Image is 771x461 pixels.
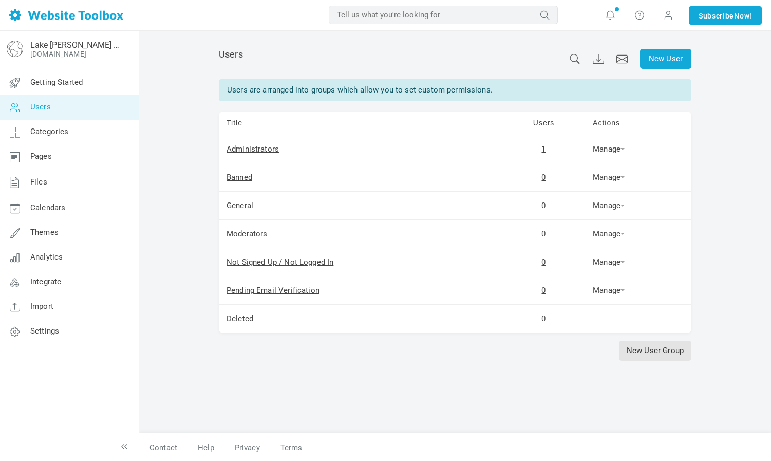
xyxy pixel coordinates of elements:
[30,228,59,237] span: Themes
[640,49,691,69] a: New User
[30,78,83,87] span: Getting Started
[30,102,51,112] span: Users
[689,6,762,25] a: SubscribeNow!
[593,286,625,295] a: Manage
[585,112,691,135] td: Actions
[30,177,47,187] span: Files
[30,277,61,286] span: Integrate
[541,229,546,238] a: 0
[227,173,252,182] a: Banned
[139,439,187,457] a: Contact
[270,439,303,457] a: Terms
[227,314,253,323] a: Deleted
[219,112,502,135] td: Title
[30,326,59,336] span: Settings
[593,144,625,154] a: Manage
[227,229,268,238] a: Moderators
[593,257,625,267] a: Manage
[593,201,625,210] a: Manage
[30,152,52,161] span: Pages
[224,439,270,457] a: Privacy
[30,302,53,311] span: Import
[227,257,333,267] a: Not Signed Up / Not Logged In
[541,314,546,323] a: 0
[30,203,65,212] span: Calendars
[502,112,585,135] td: Users
[187,439,224,457] a: Help
[593,173,625,182] a: Manage
[30,252,63,262] span: Analytics
[219,49,243,60] span: Users
[227,144,279,154] a: Administrators
[541,144,546,154] a: 1
[30,127,69,136] span: Categories
[619,341,691,361] a: New User Group
[541,173,546,182] a: 0
[593,229,625,238] a: Manage
[734,10,752,22] span: Now!
[30,40,120,50] a: Lake [PERSON_NAME] Firefighters Forum | Community Discussions
[227,201,253,210] a: General
[541,201,546,210] a: 0
[329,6,558,24] input: Tell us what you're looking for
[219,79,691,101] div: Users are arranged into groups which allow you to set custom permissions.
[541,257,546,267] a: 0
[541,286,546,295] a: 0
[30,50,86,58] a: [DOMAIN_NAME]
[227,286,319,295] a: Pending Email Verification
[7,41,23,57] img: globe-icon.png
